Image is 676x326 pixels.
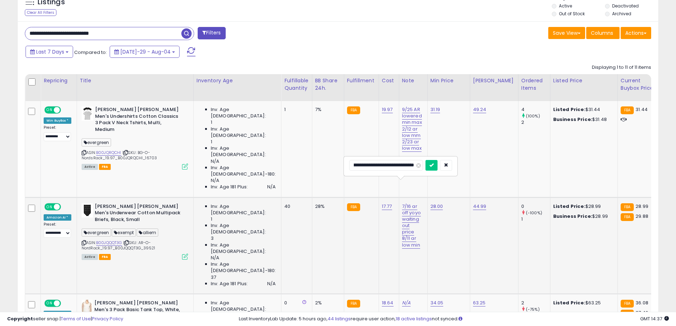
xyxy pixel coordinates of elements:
a: 44.99 [473,203,487,210]
img: 31nFfxrjcTL._SL40_.jpg [82,203,93,217]
a: B00JQQQT3G [96,240,122,246]
div: Fulfillment [347,77,376,84]
small: FBA [347,106,360,114]
span: ON [45,204,54,210]
span: 1 [211,119,212,126]
div: Preset: [44,222,71,238]
span: 3 [211,235,214,242]
label: Archived [612,11,631,17]
a: 18.64 [382,299,394,306]
span: Inv. Age [DEMOGRAPHIC_DATA]: [211,300,276,313]
a: 49.24 [473,106,487,113]
img: 31sLnUXuhyL._SL40_.jpg [82,300,93,314]
small: FBA [621,203,634,211]
span: N/A [211,158,219,165]
img: 31PioOLKvmL._SL40_.jpg [82,106,93,121]
b: [PERSON_NAME] [PERSON_NAME] Men's Underwear Cotton Multipack Briefs, Black, Small [95,203,181,225]
button: [DATE]-29 - Aug-04 [110,46,180,58]
strong: Copyright [7,315,33,322]
span: Inv. Age [DEMOGRAPHIC_DATA]: [211,126,276,139]
div: 0 [284,300,306,306]
span: Inv. Age [DEMOGRAPHIC_DATA]: [211,222,276,235]
div: Displaying 1 to 11 of 11 items [592,64,651,71]
div: 7% [315,106,339,113]
label: Out of Stock [559,11,585,17]
div: 2 [521,119,550,126]
span: FBA [99,164,111,170]
span: Inv. Age [DEMOGRAPHIC_DATA]: [211,106,276,119]
div: 1 [284,106,306,113]
span: 37 [211,274,216,281]
span: alliem [137,228,158,237]
span: [DATE]-29 - Aug-04 [120,48,171,55]
div: Note [402,77,424,84]
small: (-100%) [526,210,542,216]
label: Deactivated [612,3,639,9]
div: Listed Price [553,77,615,84]
span: Inv. Age [DEMOGRAPHIC_DATA]-180: [211,261,276,274]
span: 31.44 [636,106,648,113]
span: N/A [211,255,219,261]
small: FBA [621,106,634,114]
span: | SKU: AR-O-NordRack_19.97_B00JQQQT3G_39521 [82,240,155,250]
div: $28.99 [553,203,612,210]
div: 2% [315,300,339,306]
button: Filters [198,27,225,39]
span: ON [45,300,54,306]
div: ASIN: [82,203,188,259]
span: 2025-08-12 14:37 GMT [640,315,669,322]
span: 28.99 [636,203,648,210]
b: Listed Price: [553,299,586,306]
div: $28.99 [553,213,612,220]
a: 63.25 [473,299,486,306]
div: Last InventoryLab Update: 5 hours ago, require user action, not synced. [239,316,669,322]
button: Actions [621,27,651,39]
span: Inv. Age [DEMOGRAPHIC_DATA]: [211,242,276,255]
b: Business Price: [553,116,592,123]
span: Inv. Age 181 Plus: [211,281,248,287]
div: seller snap | | [7,316,123,322]
div: Repricing [44,77,74,84]
b: [PERSON_NAME] [PERSON_NAME] Men's 3 Pack Basic Tank Top, White, Large [94,300,181,321]
span: OFF [60,300,71,306]
span: Compared to: [74,49,107,56]
div: Min Price [430,77,467,84]
b: Listed Price: [553,203,586,210]
label: Active [559,3,572,9]
span: OFF [60,204,71,210]
small: FBA [621,300,634,308]
div: $31.44 [553,106,612,113]
div: Cost [382,77,396,84]
div: $63.25 [553,300,612,306]
span: 29.88 [636,213,648,220]
span: FBA [99,254,111,260]
span: N/A [211,177,219,184]
a: 7/16 ar off yoyo waiting out price 8/11 ar low min [402,203,421,249]
button: Last 7 Days [26,46,73,58]
span: 1 [211,216,212,222]
span: 36.08 [636,299,648,306]
small: FBA [621,213,634,221]
div: BB Share 24h. [315,77,341,92]
div: Preset: [44,125,71,141]
span: Inv. Age [DEMOGRAPHIC_DATA]: [211,203,276,216]
a: 9/25 AR lowered min max 2/12 ar low mm 2/23 ar low max [402,106,422,152]
span: evergreen [82,228,111,237]
span: Last 7 Days [36,48,64,55]
b: Listed Price: [553,106,586,113]
div: 4 [521,106,550,113]
a: N/A [402,299,411,306]
a: 17.77 [382,203,392,210]
button: Save View [548,27,585,39]
a: 31.19 [430,106,440,113]
div: Current Buybox Price [621,77,657,92]
small: FBA [347,300,360,308]
span: All listings currently available for purchase on Amazon [82,254,98,260]
div: Inventory Age [197,77,278,84]
a: 19.97 [382,106,393,113]
a: Terms of Use [61,315,91,322]
span: exempt [112,228,136,237]
div: ASIN: [82,106,188,169]
div: 2 [521,300,550,306]
span: | SKU: BG-O-NordsRack_19.97_B00JQRQCHI_16703 [82,150,157,160]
